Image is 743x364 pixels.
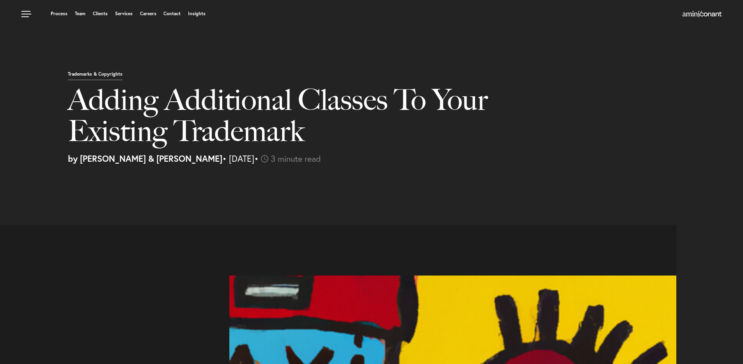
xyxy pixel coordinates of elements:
[683,11,722,18] a: Home
[68,153,222,164] strong: by [PERSON_NAME] & [PERSON_NAME]
[271,153,321,164] span: 3 minute read
[68,154,737,163] p: • [DATE]
[115,11,133,16] a: Services
[68,72,122,80] p: Trademarks & Copyrights
[51,11,67,16] a: Process
[188,11,206,16] a: Insights
[75,11,85,16] a: Team
[163,11,181,16] a: Contact
[140,11,156,16] a: Careers
[68,84,536,154] h1: Adding Additional Classes To Your Existing Trademark
[254,153,259,164] span: •
[683,11,722,17] img: Amini & Conant
[93,11,108,16] a: Clients
[261,155,268,163] img: icon-time-light.svg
